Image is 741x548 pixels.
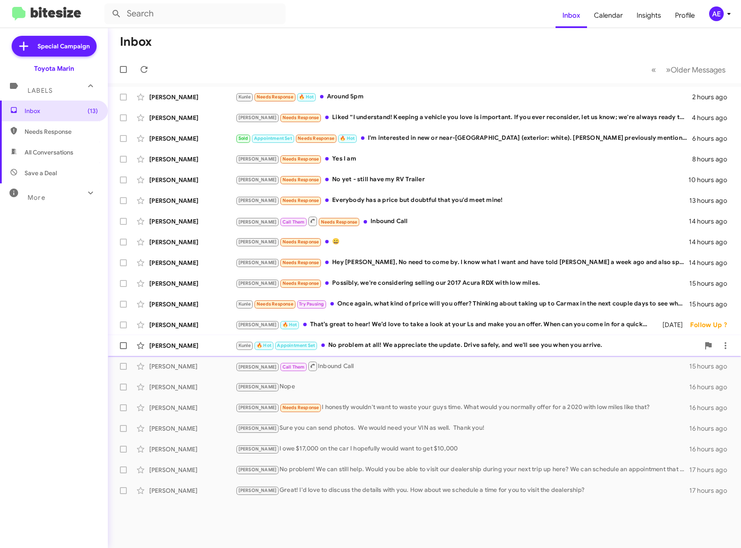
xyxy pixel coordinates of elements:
span: 🔥 Hot [299,94,314,100]
div: [PERSON_NAME] [149,217,235,226]
span: [PERSON_NAME] [239,405,277,410]
span: Profile [668,3,702,28]
span: Kunle [239,343,251,348]
div: [PERSON_NAME] [149,445,235,454]
div: No problem! We can still help. Would you be able to visit our dealership during your next trip up... [235,465,689,475]
div: 16 hours ago [689,383,734,391]
div: 15 hours ago [689,300,734,309]
div: That’s great to hear! We’d love to take a look at your Ls and make you an offer. When can you com... [235,320,653,330]
span: All Conversations [25,148,73,157]
div: [PERSON_NAME] [149,176,235,184]
input: Search [104,3,286,24]
div: Great! I'd love to discuss the details with you. How about we schedule a time for you to visit th... [235,485,689,495]
span: Needs Response [283,156,319,162]
span: Needs Response [283,280,319,286]
span: [PERSON_NAME] [239,156,277,162]
span: Call Them [283,219,305,225]
div: 15 hours ago [689,362,734,371]
span: Needs Response [283,260,319,265]
span: [PERSON_NAME] [239,364,277,370]
div: Liked “I understand! Keeping a vehicle you love is important. If you ever reconsider, let us know... [235,113,692,123]
span: [PERSON_NAME] [239,467,277,472]
div: [PERSON_NAME] [149,113,235,122]
div: [PERSON_NAME] [149,466,235,474]
button: AE [702,6,732,21]
div: No yet - still have my RV Trailer [235,175,688,185]
span: Labels [28,87,53,94]
div: 10 hours ago [688,176,734,184]
span: Needs Response [25,127,98,136]
span: Needs Response [321,219,358,225]
span: » [666,64,671,75]
div: Once again, what kind of price will you offer? Thinking about taking up to Carmax in the next cou... [235,299,689,309]
div: [PERSON_NAME] [149,341,235,350]
div: [PERSON_NAME] [149,486,235,495]
span: Needs Response [298,135,334,141]
div: 2 hours ago [692,93,734,101]
div: [DATE] [653,321,690,329]
span: [PERSON_NAME] [239,260,277,265]
span: [PERSON_NAME] [239,446,277,452]
div: 8 hours ago [692,155,734,164]
div: 15 hours ago [689,279,734,288]
div: 6 hours ago [692,134,734,143]
span: [PERSON_NAME] [239,239,277,245]
div: [PERSON_NAME] [149,403,235,412]
div: AE [709,6,724,21]
span: Save a Deal [25,169,57,177]
span: [PERSON_NAME] [239,198,277,203]
div: Around 5pm [235,92,692,102]
span: [PERSON_NAME] [239,115,277,120]
span: Try Pausing [299,301,324,307]
span: Needs Response [283,198,319,203]
span: [PERSON_NAME] [239,488,277,493]
span: Inbox [556,3,587,28]
h1: Inbox [120,35,152,49]
span: Needs Response [257,301,293,307]
div: [PERSON_NAME] [149,155,235,164]
span: Special Campaign [38,42,90,50]
div: [PERSON_NAME] [149,362,235,371]
span: (13) [88,107,98,115]
a: Insights [630,3,668,28]
div: 13 hours ago [689,196,734,205]
div: [PERSON_NAME] [149,300,235,309]
div: Sure you can send photos. We would need your VIN as well. Thank you! [235,423,689,433]
div: Inbound Call [235,361,689,372]
button: Previous [646,61,661,79]
div: Yes I am [235,154,692,164]
span: [PERSON_NAME] [239,384,277,390]
span: 🔥 Hot [283,322,297,328]
span: More [28,194,45,202]
div: 14 hours ago [689,258,734,267]
span: 🔥 Hot [340,135,355,141]
span: Appointment Set [277,343,315,348]
div: 16 hours ago [689,403,734,412]
span: Appointment Set [254,135,292,141]
div: Possibly, we're considering selling our 2017 Acura RDX with low miles. [235,278,689,288]
span: Sold [239,135,248,141]
a: Calendar [587,3,630,28]
div: I owe $17,000 on the car I hopefully would want to get $10,000 [235,444,689,454]
div: I'm interested in new or near-[GEOGRAPHIC_DATA] (exterior: white). [PERSON_NAME] previously menti... [235,133,692,143]
span: Inbox [25,107,98,115]
span: [PERSON_NAME] [239,322,277,328]
span: Needs Response [283,239,319,245]
div: Nope [235,382,689,392]
div: No problem at all! We appreciate the update. Drive safely, and we'll see you when you arrive. [235,340,700,350]
div: [PERSON_NAME] [149,424,235,433]
div: 17 hours ago [689,486,734,495]
div: 17 hours ago [689,466,734,474]
div: 😀 [235,237,689,247]
div: 14 hours ago [689,238,734,246]
div: Inbound Call [235,216,689,227]
span: Needs Response [283,177,319,183]
span: [PERSON_NAME] [239,280,277,286]
div: 4 hours ago [692,113,734,122]
span: [PERSON_NAME] [239,177,277,183]
div: Hey [PERSON_NAME], No need to come by. I know what I want and have told [PERSON_NAME] a week ago ... [235,258,689,268]
div: [PERSON_NAME] [149,279,235,288]
div: [PERSON_NAME] [149,134,235,143]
